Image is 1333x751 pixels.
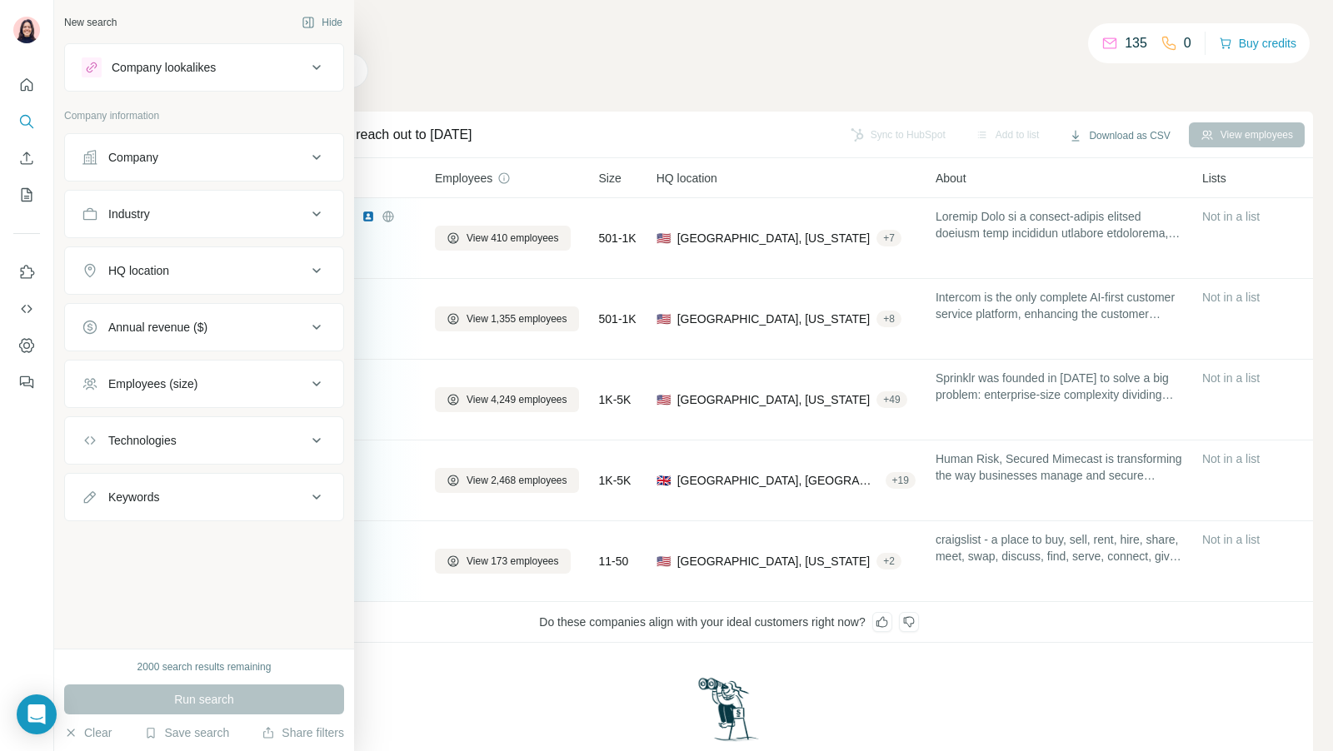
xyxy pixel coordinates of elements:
[1202,170,1226,187] span: Lists
[144,724,229,741] button: Save search
[886,473,916,488] div: + 19
[1202,533,1260,546] span: Not in a list
[17,694,57,734] div: Open Intercom Messenger
[362,210,375,223] img: LinkedIn logo
[108,432,177,449] div: Technologies
[13,143,40,173] button: Enrich CSV
[1219,32,1296,55] button: Buy credits
[13,180,40,210] button: My lists
[108,375,197,392] div: Employees (size)
[599,230,637,246] span: 501-1K
[108,262,169,279] div: HQ location
[677,553,871,569] span: [GEOGRAPHIC_DATA], [US_STATE]
[145,20,1313,43] h4: Search
[467,473,567,488] span: View 2,468 employees
[262,724,344,741] button: Share filters
[108,489,159,505] div: Keywords
[467,554,559,569] span: View 173 employees
[876,554,901,569] div: + 2
[677,472,879,489] span: [GEOGRAPHIC_DATA], [GEOGRAPHIC_DATA]|[GEOGRAPHIC_DATA]|[GEOGRAPHIC_DATA] ([GEOGRAPHIC_DATA])|Lond...
[13,17,40,43] img: Avatar
[599,170,622,187] span: Size
[876,392,906,407] div: + 49
[65,364,343,404] button: Employees (size)
[936,208,1182,241] span: Loremip Dolo si a consect-adipis elitsed doeiusm temp incididun utlabore etdolorema, aliq enimadm...
[599,472,632,489] span: 1K-5K
[936,170,966,187] span: About
[876,231,901,246] div: + 7
[108,206,150,222] div: Industry
[657,311,671,327] span: 🇺🇸
[599,311,637,327] span: 501-1K
[112,59,216,76] div: Company lookalikes
[108,149,158,166] div: Company
[65,137,343,177] button: Company
[467,231,559,246] span: View 410 employees
[1202,210,1260,223] span: Not in a list
[65,477,343,517] button: Keywords
[13,107,40,137] button: Search
[435,306,579,331] button: View 1,355 employees
[936,370,1182,403] span: Sprinklr was founded in [DATE] to solve a big problem: enterprise-size complexity dividing brands...
[64,15,117,30] div: New search
[599,391,632,408] span: 1K-5K
[13,331,40,361] button: Dashboard
[137,659,272,674] div: 2000 search results remaining
[1202,371,1260,385] span: Not in a list
[65,194,343,234] button: Industry
[435,549,571,574] button: View 173 employees
[145,602,1313,643] div: Do these companies align with your ideal customers right now?
[677,230,871,246] span: [GEOGRAPHIC_DATA], [US_STATE]
[13,257,40,287] button: Use Surfe on LinkedIn
[936,531,1182,564] span: craigslist - a place to buy, sell, rent, hire, share, meet, swap, discuss, find, serve, connect, ...
[65,420,343,460] button: Technologies
[1057,123,1181,148] button: Download as CSV
[108,319,207,336] div: Annual revenue ($)
[64,108,344,123] p: Company information
[435,226,571,251] button: View 410 employees
[467,311,567,326] span: View 1,355 employees
[657,391,671,408] span: 🇺🇸
[677,311,871,327] span: [GEOGRAPHIC_DATA], [US_STATE]
[1202,452,1260,465] span: Not in a list
[936,289,1182,322] span: Intercom is the only complete AI-first customer service platform, enhancing the customer experien...
[657,170,717,187] span: HQ location
[65,307,343,347] button: Annual revenue ($)
[65,251,343,291] button: HQ location
[657,472,671,489] span: 🇬🇧
[467,392,567,407] span: View 4,249 employees
[657,553,671,569] span: 🇺🇸
[13,294,40,324] button: Use Surfe API
[1184,33,1191,53] p: 0
[290,10,354,35] button: Hide
[876,311,901,326] div: + 8
[13,367,40,397] button: Feedback
[599,553,629,569] span: 11-50
[64,724,112,741] button: Clear
[13,70,40,100] button: Quick start
[435,170,492,187] span: Employees
[1125,33,1147,53] p: 135
[1202,291,1260,304] span: Not in a list
[435,468,579,493] button: View 2,468 employees
[435,387,579,412] button: View 4,249 employees
[677,391,871,408] span: [GEOGRAPHIC_DATA], [US_STATE]
[65,47,343,87] button: Company lookalikes
[657,230,671,246] span: 🇺🇸
[936,450,1182,484] span: Human Risk, Secured Mimecast is transforming the way businesses manage and secure human risk. Its...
